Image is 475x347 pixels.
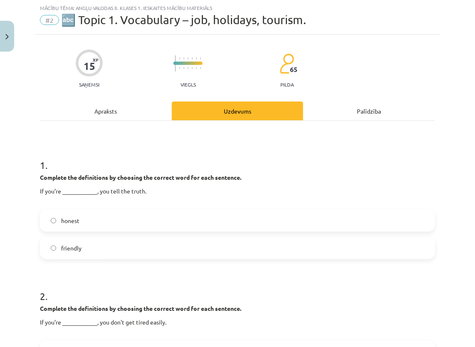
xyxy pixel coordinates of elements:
[179,67,180,69] img: icon-short-line-57e1e144782c952c97e751825c79c345078a6d821885a25fce030b3d8c18986b.svg
[192,57,193,59] img: icon-short-line-57e1e144782c952c97e751825c79c345078a6d821885a25fce030b3d8c18986b.svg
[51,218,56,223] input: honest
[51,245,56,251] input: friendly
[200,67,201,69] img: icon-short-line-57e1e144782c952c97e751825c79c345078a6d821885a25fce030b3d8c18986b.svg
[40,145,435,171] h1: 1 .
[84,60,95,72] div: 15
[61,216,79,225] span: honest
[200,57,201,59] img: icon-short-line-57e1e144782c952c97e751825c79c345078a6d821885a25fce030b3d8c18986b.svg
[280,82,294,87] p: pilda
[303,102,435,120] div: Palīdzība
[5,34,9,40] img: icon-close-lesson-0947bae3869378f0d4975bcd49f059093ad1ed9edebbc8119c70593378902aed.svg
[61,244,82,253] span: friendly
[76,82,103,87] p: Saņemsi
[192,67,193,69] img: icon-short-line-57e1e144782c952c97e751825c79c345078a6d821885a25fce030b3d8c18986b.svg
[61,13,306,27] span: 🔤 Topic 1. Vocabulary – job, holidays, tourism.
[40,318,435,335] p: If you’re ____________, you don't get tired easily.
[175,55,176,72] img: icon-long-line-d9ea69661e0d244f92f715978eff75569469978d946b2353a9bb055b3ed8787d.svg
[40,173,241,181] strong: Complete the definitions by choosing the correct word for each sentence.
[290,66,297,73] span: 65
[40,276,435,302] h1: 2 .
[40,187,435,204] p: If you’re ____________, you tell the truth.
[181,82,196,87] p: Viegls
[179,57,180,59] img: icon-short-line-57e1e144782c952c97e751825c79c345078a6d821885a25fce030b3d8c18986b.svg
[40,102,172,120] div: Apraksts
[196,67,197,69] img: icon-short-line-57e1e144782c952c97e751825c79c345078a6d821885a25fce030b3d8c18986b.svg
[196,57,197,59] img: icon-short-line-57e1e144782c952c97e751825c79c345078a6d821885a25fce030b3d8c18986b.svg
[280,53,294,74] img: students-c634bb4e5e11cddfef0936a35e636f08e4e9abd3cc4e673bd6f9a4125e45ecb1.svg
[40,5,435,11] div: Mācību tēma: Angļu valodas 8. klases 1. ieskaites mācību materiāls
[40,15,59,25] span: #2
[172,102,304,120] div: Uzdevums
[93,57,98,62] span: XP
[40,305,241,312] strong: Complete the definitions by choosing the correct word for each sentence.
